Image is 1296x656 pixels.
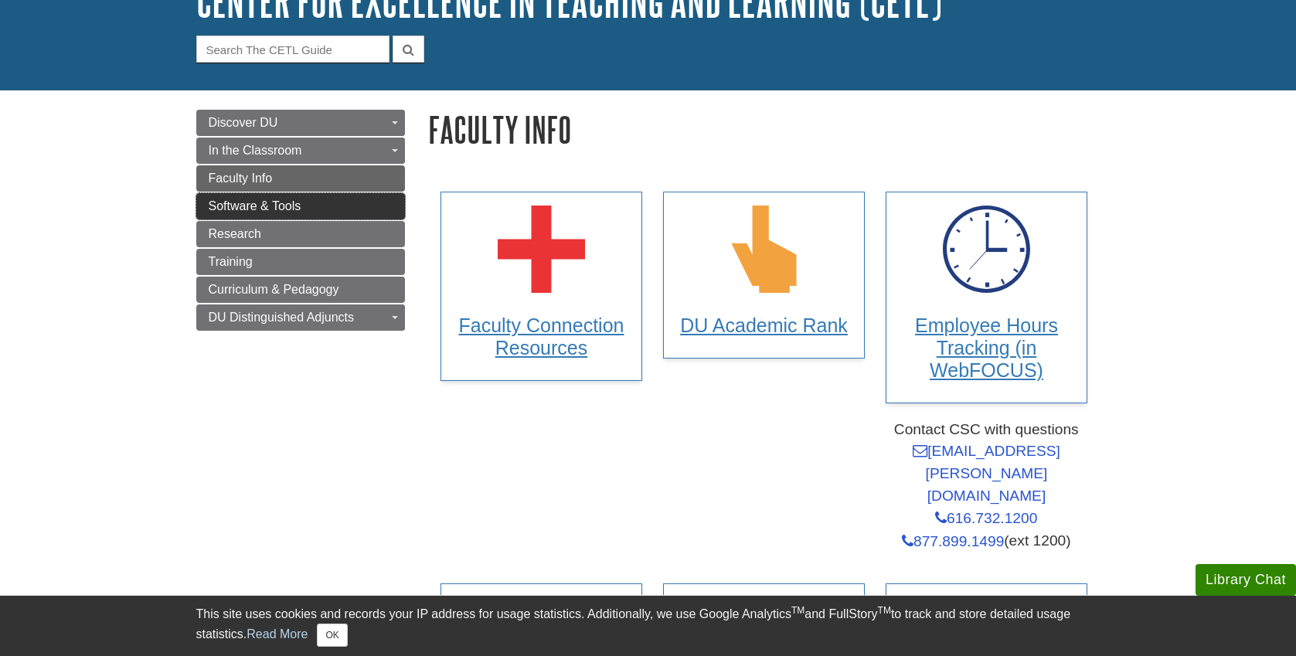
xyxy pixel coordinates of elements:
div: This site uses cookies and records your IP address for usage statistics. Additionally, we use Goo... [196,605,1100,647]
h3: Faculty Connection Resources [454,314,628,359]
a: Discover DU [196,110,405,136]
span: DU Distinguished Adjuncts [209,311,355,324]
a: 616.732.1200 [935,508,1037,530]
sup: TM [878,605,891,616]
a: Faculty Connection Resources [441,192,642,381]
div: Guide Page Menu [196,110,405,331]
h3: Employee Hours Tracking (in WebFOCUS) [900,314,1073,382]
span: Software & Tools [209,199,301,212]
a: Training [196,249,405,275]
a: Employee Hours Tracking (in WebFOCUS) [886,192,1087,403]
sup: TM [791,605,804,616]
span: Faculty Info [209,172,273,185]
span: Research [209,227,261,240]
p: Contact CSC with questions (ext 1200) [886,419,1087,553]
a: Research [196,221,405,247]
span: Curriculum & Pedagogy [209,283,339,296]
a: Faculty Info [196,165,405,192]
h1: Faculty Info [428,110,1100,149]
span: In the Classroom [209,144,302,157]
a: 877.899.1499 [902,531,1004,553]
span: Training [209,255,253,268]
a: DU Distinguished Adjuncts [196,304,405,331]
button: Close [317,624,347,647]
h3: DU Academic Rank [677,314,851,337]
span: Discover DU [209,116,278,129]
input: Search The CETL Guide [196,36,389,63]
button: Library Chat [1196,564,1296,596]
a: DU Academic Rank [663,192,865,359]
a: Read More [247,627,308,641]
a: Curriculum & Pedagogy [196,277,405,303]
a: [EMAIL_ADDRESS][PERSON_NAME][DOMAIN_NAME] [886,440,1087,507]
a: In the Classroom [196,138,405,164]
a: Software & Tools [196,193,405,219]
